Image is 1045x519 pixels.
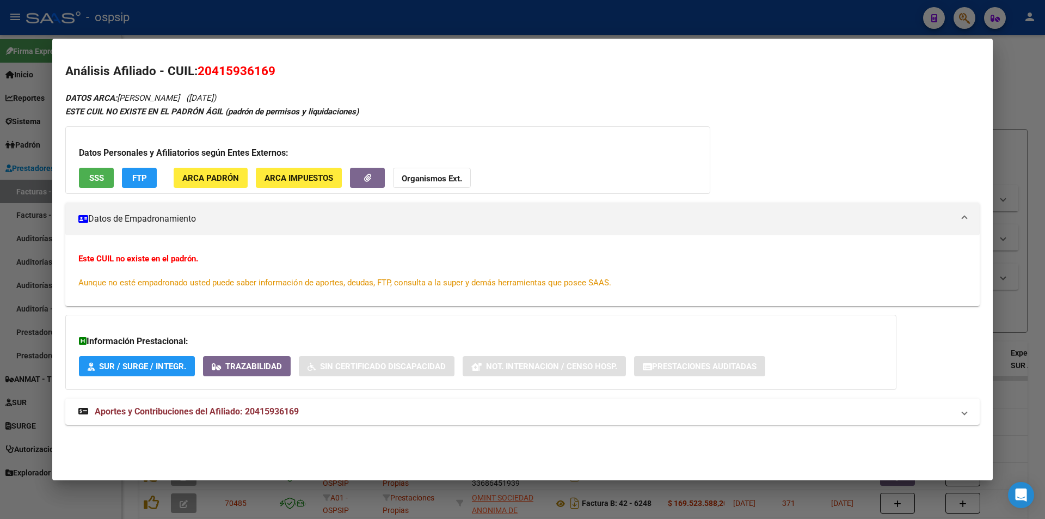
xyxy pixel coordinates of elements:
[65,93,117,103] strong: DATOS ARCA:
[99,362,186,371] span: SUR / SURGE / INTEGR.
[186,93,216,103] span: ([DATE])
[65,93,180,103] span: [PERSON_NAME]
[95,406,299,417] span: Aportes y Contribuciones del Afiliado: 20415936169
[65,203,980,235] mat-expansion-panel-header: Datos de Empadronamiento
[299,356,454,376] button: Sin Certificado Discapacidad
[203,356,291,376] button: Trazabilidad
[65,107,359,117] strong: ESTE CUIL NO EXISTE EN EL PADRÓN ÁGIL (padrón de permisos y liquidaciones)
[463,356,626,376] button: Not. Internacion / Censo Hosp.
[265,173,333,183] span: ARCA Impuestos
[198,64,275,78] span: 20415936169
[225,362,282,371] span: Trazabilidad
[182,173,239,183] span: ARCA Padrón
[652,362,757,371] span: Prestaciones Auditadas
[78,254,198,264] strong: Este CUIL no existe en el padrón.
[402,174,462,184] strong: Organismos Ext.
[79,356,195,376] button: SUR / SURGE / INTEGR.
[89,173,104,183] span: SSS
[79,146,697,160] h3: Datos Personales y Afiliatorios según Entes Externos:
[174,168,248,188] button: ARCA Padrón
[132,173,147,183] span: FTP
[79,335,883,348] h3: Información Prestacional:
[122,168,157,188] button: FTP
[79,168,114,188] button: SSS
[486,362,617,371] span: Not. Internacion / Censo Hosp.
[256,168,342,188] button: ARCA Impuestos
[65,399,980,425] mat-expansion-panel-header: Aportes y Contribuciones del Afiliado: 20415936169
[393,168,471,188] button: Organismos Ext.
[78,278,611,288] span: Aunque no esté empadronado usted puede saber información de aportes, deudas, FTP, consulta a la s...
[78,212,954,225] mat-panel-title: Datos de Empadronamiento
[320,362,446,371] span: Sin Certificado Discapacidad
[65,235,980,306] div: Datos de Empadronamiento
[1008,482,1034,508] div: Open Intercom Messenger
[634,356,765,376] button: Prestaciones Auditadas
[65,62,980,81] h2: Análisis Afiliado - CUIL:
